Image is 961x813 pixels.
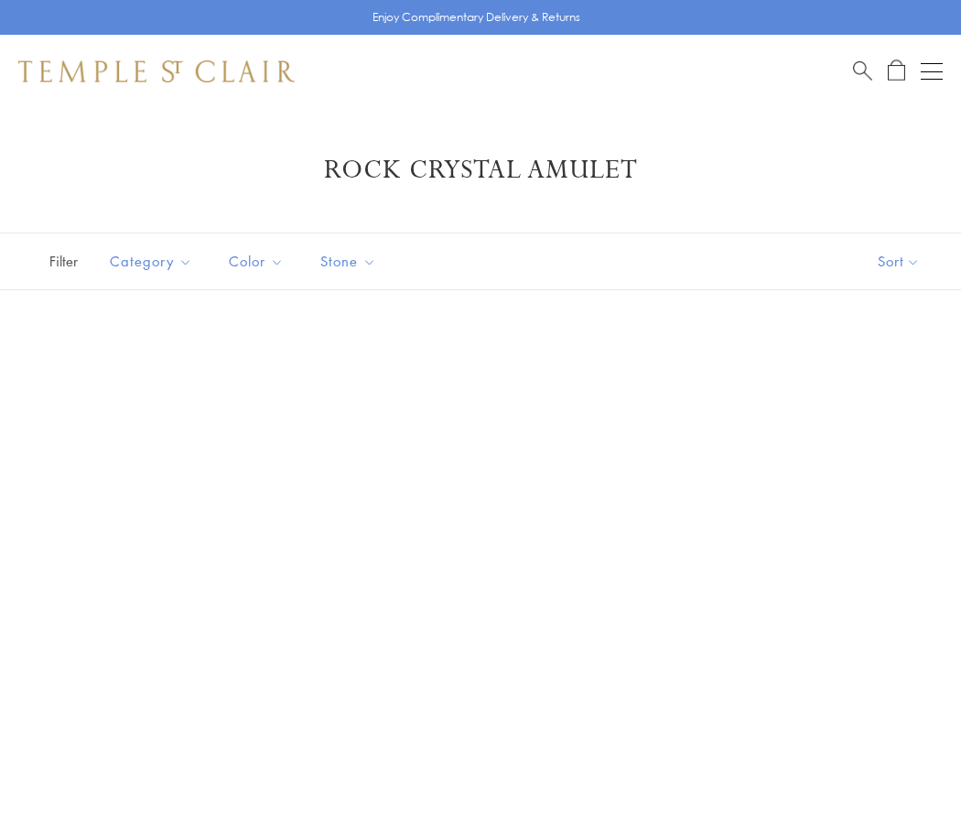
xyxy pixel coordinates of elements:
[837,233,961,289] button: Show sort by
[888,60,905,82] a: Open Shopping Bag
[96,241,206,282] button: Category
[46,154,915,187] h1: Rock Crystal Amulet
[215,241,297,282] button: Color
[307,241,390,282] button: Stone
[311,250,390,273] span: Stone
[853,60,872,82] a: Search
[373,8,580,27] p: Enjoy Complimentary Delivery & Returns
[101,250,206,273] span: Category
[220,250,297,273] span: Color
[921,60,943,82] button: Open navigation
[18,60,295,82] img: Temple St. Clair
